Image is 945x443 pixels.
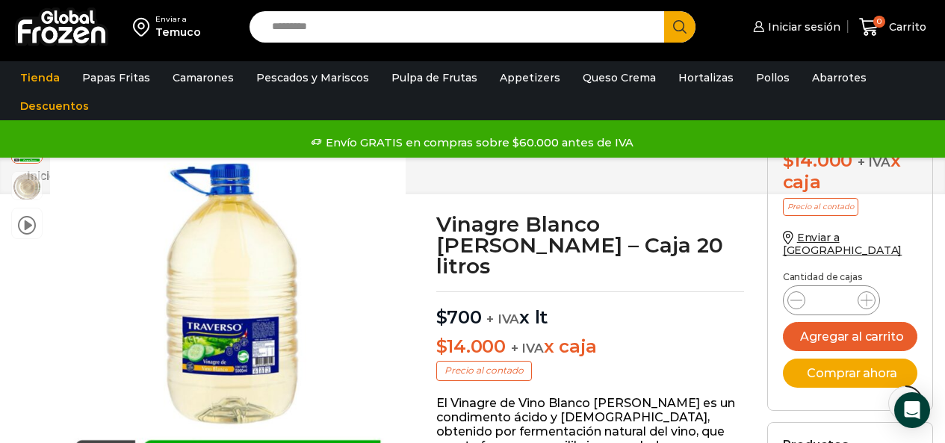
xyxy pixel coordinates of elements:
div: Open Intercom Messenger [894,392,930,428]
span: vinagre vino blanco [12,172,42,202]
bdi: 14.000 [436,335,506,357]
span: + IVA [858,155,890,170]
span: $ [436,335,447,357]
a: Queso Crema [575,63,663,92]
a: Descuentos [13,92,96,120]
input: Product quantity [817,290,846,311]
span: $ [436,306,447,328]
a: Iniciar sesión [749,12,840,42]
a: Pescados y Mariscos [249,63,377,92]
a: Enviar a [GEOGRAPHIC_DATA] [783,231,902,257]
span: Carrito [885,19,926,34]
div: Temuco [155,25,201,40]
bdi: 700 [436,306,482,328]
span: Iniciar sesión [764,19,840,34]
img: address-field-icon.svg [133,14,155,40]
a: Papas Fritas [75,63,158,92]
a: Pulpa de Frutas [384,63,485,92]
a: Abarrotes [805,63,874,92]
p: x lt [436,291,745,329]
p: Cantidad de cajas [783,272,917,282]
a: Tienda [13,63,67,92]
p: x caja [436,336,745,358]
button: Comprar ahora [783,359,917,388]
button: Agregar al carrito [783,322,917,351]
div: x caja [783,150,917,193]
h1: Vinagre Blanco [PERSON_NAME] – Caja 20 litros [436,214,745,276]
p: Precio al contado [436,361,532,380]
button: Search button [664,11,695,43]
span: + IVA [486,312,519,326]
bdi: 14.000 [783,149,852,171]
a: Hortalizas [671,63,741,92]
span: + IVA [511,341,544,356]
a: Pollos [749,63,797,92]
span: 0 [873,16,885,28]
div: Enviar a [155,14,201,25]
p: Precio al contado [783,198,858,216]
a: Appetizers [492,63,568,92]
a: Camarones [165,63,241,92]
a: 0 Carrito [855,10,930,45]
span: $ [783,149,794,171]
